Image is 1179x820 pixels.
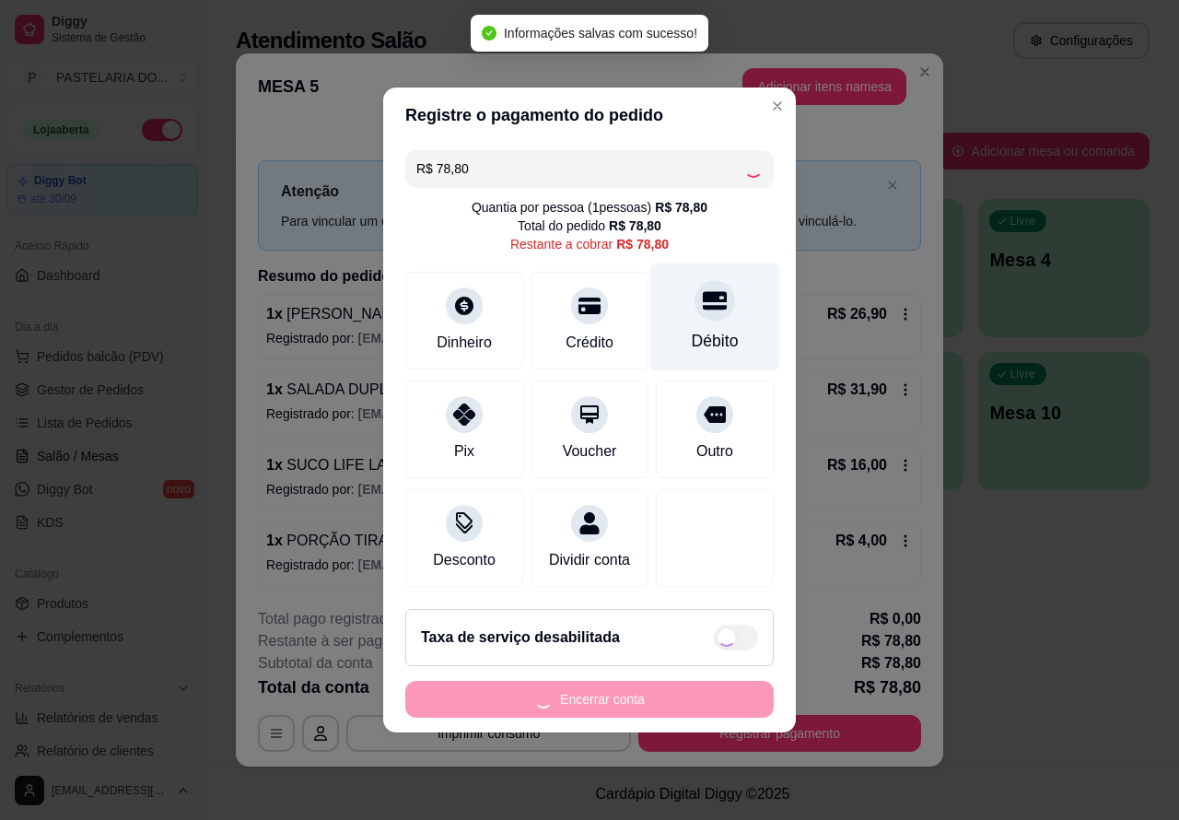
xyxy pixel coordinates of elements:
[616,235,669,253] div: R$ 78,80
[454,440,474,463] div: Pix
[692,329,739,353] div: Débito
[482,26,496,41] span: check-circle
[433,549,496,571] div: Desconto
[518,217,661,235] div: Total do pedido
[472,198,707,217] div: Quantia por pessoa ( 1 pessoas)
[763,91,792,121] button: Close
[510,235,669,253] div: Restante a cobrar
[566,332,613,354] div: Crédito
[416,150,744,187] input: Ex.: hambúrguer de cordeiro
[563,440,617,463] div: Voucher
[504,26,697,41] span: Informações salvas com sucesso!
[655,198,707,217] div: R$ 78,80
[383,88,796,143] header: Registre o pagamento do pedido
[549,549,630,571] div: Dividir conta
[609,217,661,235] div: R$ 78,80
[437,332,492,354] div: Dinheiro
[744,159,763,178] div: Loading
[421,627,620,649] h2: Taxa de serviço desabilitada
[696,440,733,463] div: Outro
